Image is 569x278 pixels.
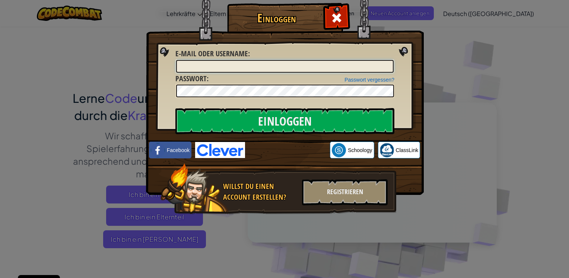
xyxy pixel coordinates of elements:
img: clever-logo-blue.png [195,142,245,158]
span: Schoology [348,146,372,154]
div: Willst du einen Account erstellen? [223,181,298,202]
img: classlink-logo-small.png [380,143,394,157]
span: Passwort [175,73,207,83]
span: Facebook [167,146,190,154]
h1: Einloggen [229,12,324,25]
input: Einloggen [175,108,394,134]
a: Passwort vergessen? [344,77,394,83]
iframe: Schaltfläche „Über Google anmelden“ [245,142,330,158]
span: E-Mail oder Username [175,48,248,59]
label: : [175,73,209,84]
div: Registrieren [302,179,388,205]
img: schoology.png [332,143,346,157]
img: facebook_small.png [151,143,165,157]
span: ClassLink [396,146,419,154]
label: : [175,48,250,59]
